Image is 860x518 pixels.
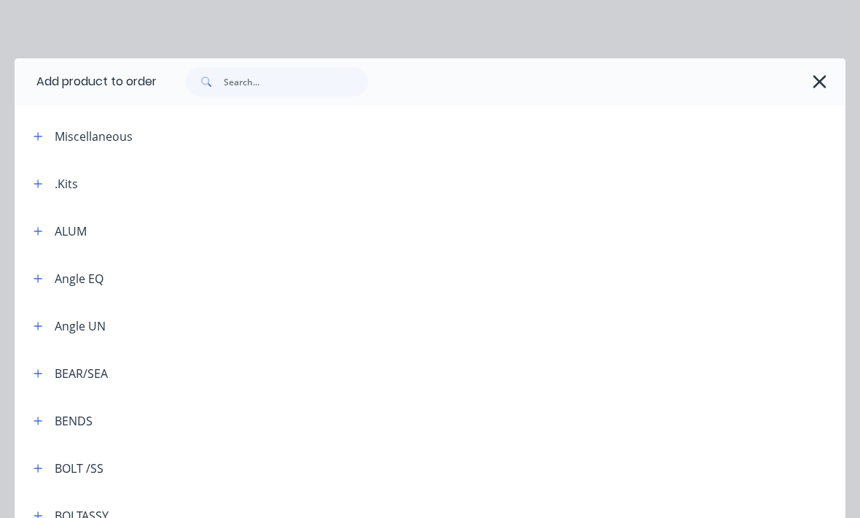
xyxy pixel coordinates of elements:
[55,460,103,477] div: BOLT /SS
[15,58,157,105] div: Add product to order
[55,365,108,382] div: BEAR/SEA
[55,223,87,240] div: ALUM
[55,175,78,193] div: .Kits
[55,412,93,430] div: BENDS
[55,317,106,335] div: Angle UN
[55,128,133,145] div: Miscellaneous
[224,67,368,96] input: Search...
[55,270,103,287] div: Angle EQ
